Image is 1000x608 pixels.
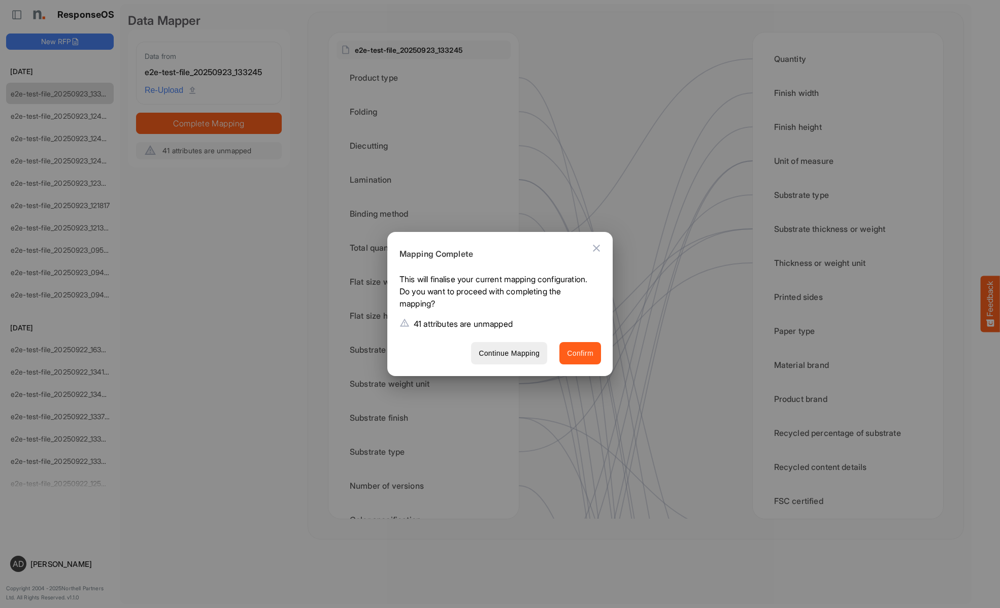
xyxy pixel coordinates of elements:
[584,236,609,260] button: Close dialog
[479,347,540,360] span: Continue Mapping
[399,248,593,261] h6: Mapping Complete
[559,342,601,365] button: Confirm
[471,342,547,365] button: Continue Mapping
[399,273,593,314] p: This will finalise your current mapping configuration. Do you want to proceed with completing the...
[567,347,593,360] span: Confirm
[414,318,513,330] p: 41 attributes are unmapped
